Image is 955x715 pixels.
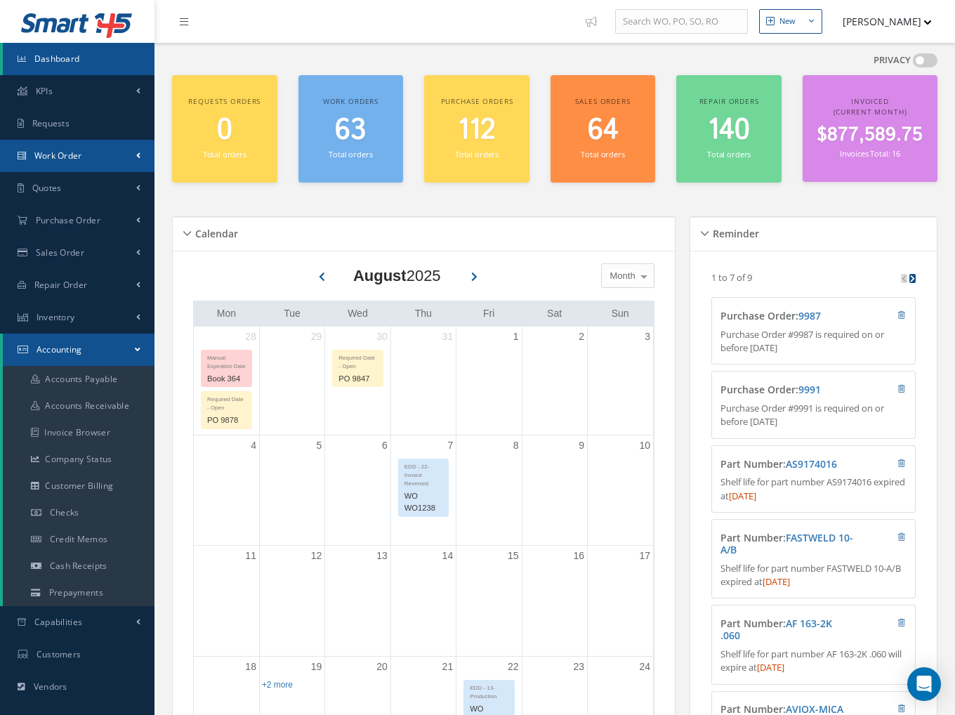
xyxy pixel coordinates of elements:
span: : [796,309,821,322]
td: July 31, 2025 [390,327,456,435]
input: Search WO, PO, SO, RO [615,9,748,34]
a: Wednesday [345,305,371,322]
a: August 16, 2025 [570,546,587,566]
h5: Reminder [709,223,759,240]
span: : [783,457,837,471]
td: August 10, 2025 [588,435,653,546]
a: Accounts Receivable [3,393,154,419]
small: Total orders [329,149,372,159]
span: : [796,383,821,396]
td: August 14, 2025 [390,546,456,657]
div: New [779,15,796,27]
span: Accounting [37,343,82,355]
a: August 13, 2025 [374,546,390,566]
td: August 4, 2025 [194,435,259,546]
span: Checks [50,506,79,518]
span: $877,589.75 [817,122,923,149]
span: Prepayments [49,586,103,598]
a: July 31, 2025 [440,327,456,347]
small: Total orders [203,149,246,159]
a: Sunday [609,305,632,322]
a: Thursday [412,305,435,322]
span: Work orders [323,96,378,106]
a: August 19, 2025 [308,657,325,677]
td: August 8, 2025 [456,435,522,546]
a: Accounts Payable [3,366,154,393]
div: Book 364 [202,371,251,387]
td: August 5, 2025 [259,435,324,546]
td: August 3, 2025 [588,327,653,435]
span: [DATE] [757,661,784,674]
button: New [759,9,822,34]
a: Friday [480,305,497,322]
small: Invoices Total: 16 [840,148,900,159]
span: Customers [37,648,81,660]
span: Quotes [32,182,62,194]
span: Repair orders [699,96,759,106]
a: 9991 [798,383,821,396]
a: Requests orders 0 Total orders [172,75,277,183]
a: August 12, 2025 [308,546,325,566]
a: Customer Billing [3,473,154,499]
span: Credit Memos [50,533,108,545]
p: 1 to 7 of 9 [711,271,752,284]
a: August 21, 2025 [440,657,456,677]
a: Purchase orders 112 Total orders [424,75,529,183]
a: August 20, 2025 [374,657,390,677]
span: Sales orders [575,96,630,106]
p: Shelf life for part number FASTWELD 10-A/B expired at [720,562,906,589]
span: Work Order [34,150,82,162]
a: Repair orders 140 Total orders [676,75,782,183]
a: Monday [214,305,239,322]
a: August 18, 2025 [242,657,259,677]
span: Purchase Order [36,214,100,226]
label: PRIVACY [874,53,911,67]
span: Dashboard [34,53,80,65]
td: August 1, 2025 [456,327,522,435]
td: July 28, 2025 [194,327,259,435]
small: Total orders [581,149,624,159]
h4: Part Number [720,532,854,556]
a: Invoiced (Current Month) $877,589.75 Invoices Total: 16 [803,75,937,182]
small: Total orders [707,149,751,159]
div: PO 9878 [202,412,251,428]
a: FASTWELD 10-A/B [720,531,853,556]
span: Repair Order [34,279,88,291]
a: July 28, 2025 [242,327,259,347]
span: Purchase orders [441,96,513,106]
a: August 9, 2025 [576,435,587,456]
span: 63 [335,110,366,150]
div: Open Intercom Messenger [907,667,941,701]
span: 140 [708,110,750,150]
div: EDD - 13-Production [464,681,513,701]
a: August 23, 2025 [570,657,587,677]
span: [DATE] [729,490,756,502]
span: Sales Order [36,247,84,258]
h4: Part Number [720,459,854,471]
a: 9987 [798,309,821,322]
span: Capabilities [34,616,83,628]
span: Requests orders [188,96,261,106]
button: [PERSON_NAME] [829,8,932,35]
div: 2025 [353,264,441,287]
p: Shelf life for part number AS9174016 expired at [720,475,906,503]
span: 64 [588,110,619,150]
h4: Part Number [720,618,854,642]
td: August 15, 2025 [456,546,522,657]
span: 112 [458,110,496,150]
p: Purchase Order #9991 is required on or before [DATE] [720,402,906,429]
td: August 13, 2025 [325,546,390,657]
b: August [353,267,407,284]
td: August 9, 2025 [522,435,587,546]
td: August 2, 2025 [522,327,587,435]
span: [DATE] [763,575,790,588]
div: WO WO1238 [399,488,448,516]
a: August 10, 2025 [636,435,653,456]
span: 0 [217,110,232,150]
a: Cash Receipts [3,553,154,579]
a: Invoice Browser [3,419,154,446]
a: Dashboard [3,43,154,75]
a: August 1, 2025 [511,327,522,347]
a: Prepayments [3,579,154,606]
a: August 24, 2025 [636,657,653,677]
